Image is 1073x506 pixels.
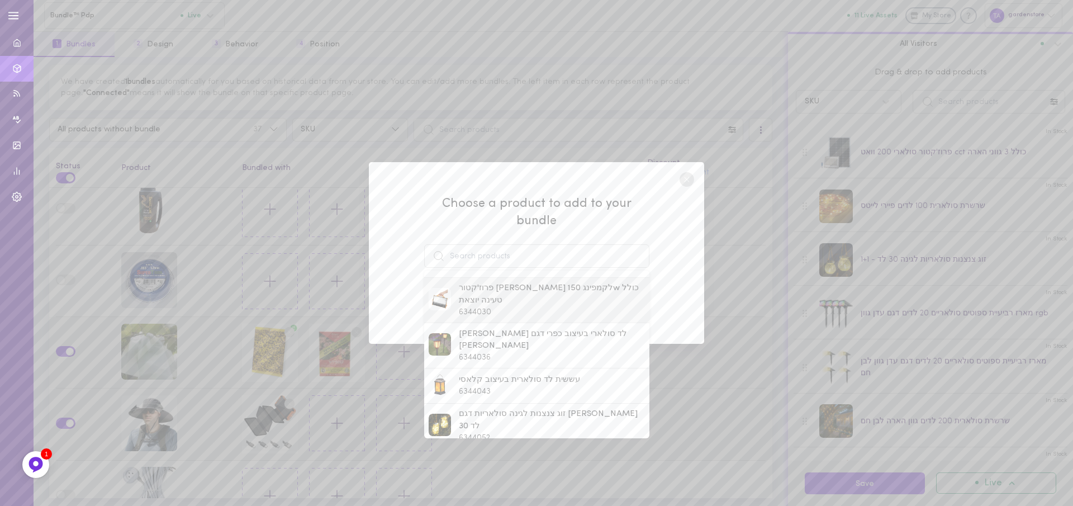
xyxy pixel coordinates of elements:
span: Choose a product to add to your bundle [424,196,649,230]
img: Feedback Button [27,456,44,473]
span: 6344030 [459,308,491,316]
span: זוג צנצנות לגינה סולאריות דגם [PERSON_NAME] 30 לד [459,408,644,432]
div: 1 [41,448,52,460]
input: Search products [424,244,649,268]
span: עששית לד סולארית בעיצוב קלאסי [459,374,580,386]
span: 6344052 [459,434,490,442]
span: 6344043 [459,387,491,396]
span: פרוז'קטור [PERSON_NAME] לקמפינג 150w כולל טעינה יוצאת [459,282,644,306]
span: 6344036 [459,353,491,362]
span: [PERSON_NAME] לד סולארי בעיצוב כפרי דגם [PERSON_NAME] [459,328,644,352]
